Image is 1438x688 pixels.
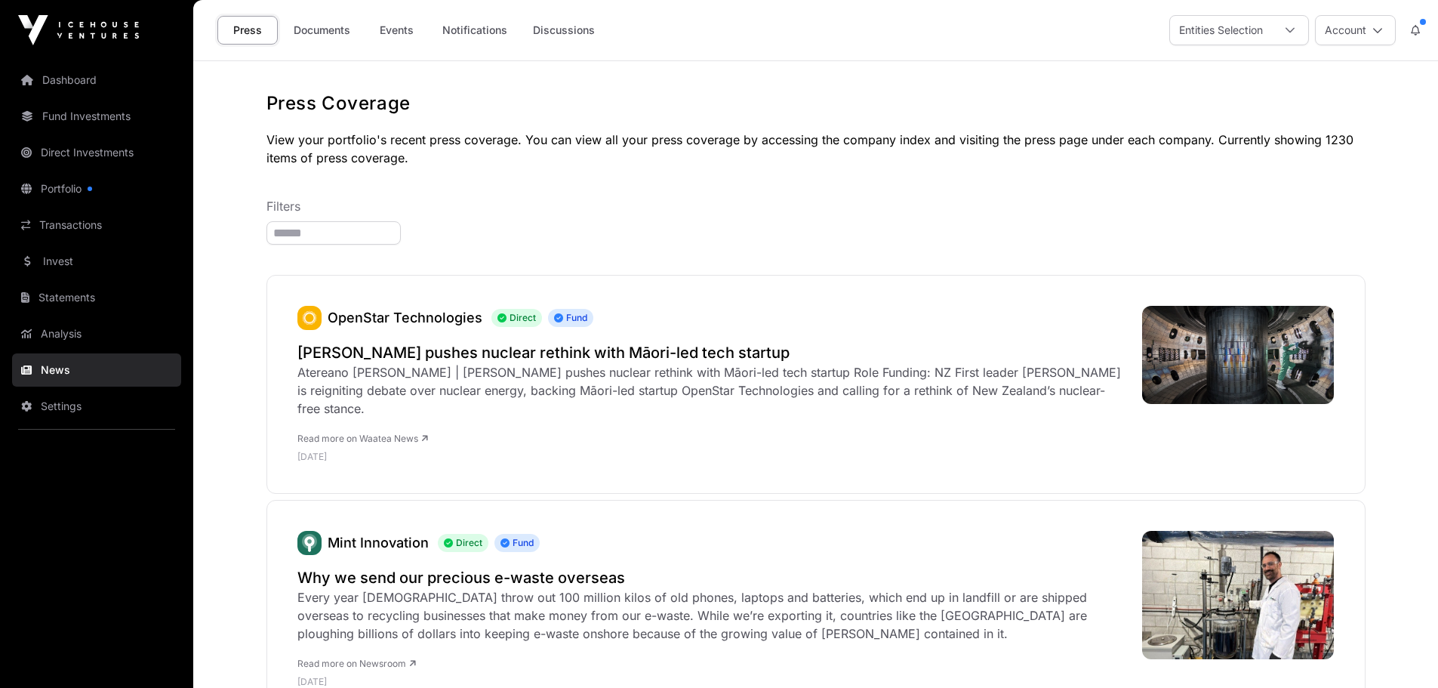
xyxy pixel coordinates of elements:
div: Entities Selection [1170,16,1272,45]
a: Read more on Newsroom [297,658,416,669]
a: OpenStar Technologies [297,306,322,330]
button: Account [1315,15,1396,45]
p: Filters [266,197,1366,215]
img: thumbnail_IMG_0015-e1756688335121.jpg [1142,531,1335,659]
span: Fund [494,534,540,552]
span: Fund [548,309,593,327]
img: OpenStar.svg [297,306,322,330]
a: Why we send our precious e-waste overseas [297,567,1127,588]
a: Statements [12,281,181,314]
a: [PERSON_NAME] pushes nuclear rethink with Māori-led tech startup [297,342,1127,363]
h1: Press Coverage [266,91,1366,116]
a: Portfolio [12,172,181,205]
span: Direct [491,309,542,327]
img: Icehouse Ventures Logo [18,15,139,45]
p: [DATE] [297,676,1127,688]
div: Every year [DEMOGRAPHIC_DATA] throw out 100 million kilos of old phones, laptops and batteries, w... [297,588,1127,643]
a: Mint Innovation [297,531,322,555]
a: Notifications [433,16,517,45]
a: Read more on Waatea News [297,433,428,444]
a: Mint Innovation [328,535,429,551]
a: Analysis [12,317,181,350]
a: Dashboard [12,63,181,97]
a: Discussions [523,16,605,45]
a: Press [217,16,278,45]
img: Winston-Peters-pushes-nuclear-rethink-with-Maori-led-tech-startup.jpg [1142,306,1335,404]
a: Documents [284,16,360,45]
a: News [12,353,181,387]
a: Direct Investments [12,136,181,169]
span: Direct [438,534,488,552]
a: Fund Investments [12,100,181,133]
a: OpenStar Technologies [328,310,482,325]
a: Settings [12,390,181,423]
img: Mint.svg [297,531,322,555]
div: Atereano [PERSON_NAME] | [PERSON_NAME] pushes nuclear rethink with Māori-led tech startup Role Fu... [297,363,1127,418]
a: Invest [12,245,181,278]
p: View your portfolio's recent press coverage. You can view all your press coverage by accessing th... [266,131,1366,167]
a: Events [366,16,426,45]
p: [DATE] [297,451,1127,463]
iframe: Chat Widget [1363,615,1438,688]
a: Transactions [12,208,181,242]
